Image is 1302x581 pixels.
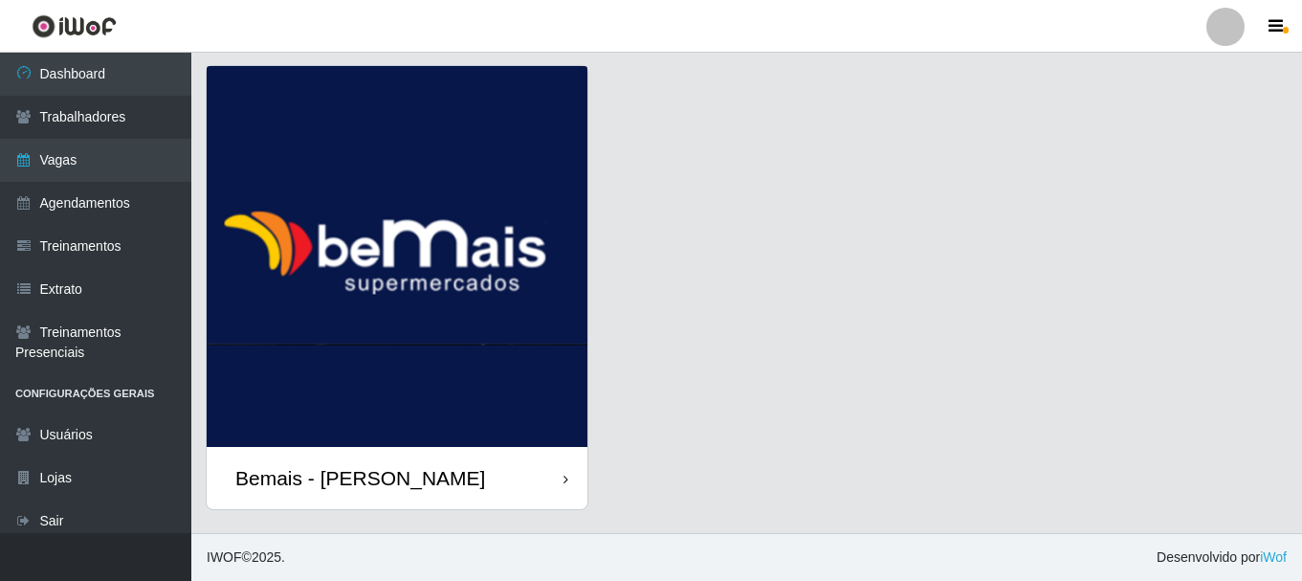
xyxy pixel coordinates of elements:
span: Desenvolvido por [1157,547,1287,568]
div: Bemais - [PERSON_NAME] [235,466,485,490]
img: cardImg [207,66,587,447]
a: iWof [1260,549,1287,565]
span: IWOF [207,549,242,565]
img: CoreUI Logo [32,14,117,38]
span: © 2025 . [207,547,285,568]
a: Bemais - [PERSON_NAME] [207,66,587,509]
